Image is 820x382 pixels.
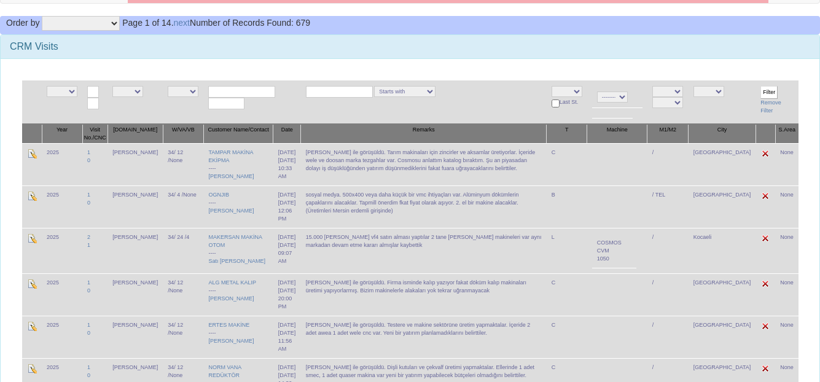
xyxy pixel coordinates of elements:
td: [PERSON_NAME] ile görüşüldü. Firma isminde kalıp yazıyor fakat döküm kalıp makinaları üretimi yap... [301,273,547,316]
a: 1 [87,279,90,286]
td: [PERSON_NAME] ile görüşüldü. Tarım makinaları için zincirler ve aksamlar üretiyorlar. İçeride wel... [301,143,547,185]
td: [DATE] [273,273,301,316]
a: ERTES MAKİNE [208,322,249,328]
img: Edit [27,233,37,243]
input: Filter [760,86,778,99]
a: 0 [87,287,90,294]
td: ---- [203,143,273,185]
td: None [775,185,799,228]
td: C [547,143,587,185]
img: Edit [760,149,770,158]
a: 2 [87,234,90,240]
td: / [647,143,689,185]
a: MAKERSAN MAKİNA OTOM [208,234,262,248]
td: [PERSON_NAME] ile görüşüldü. Testere ve makine sektörüne üretim yapmaktalar. İçeride 2 adet awea ... [301,316,547,358]
th: Remarks [301,124,547,144]
td: [PERSON_NAME] [107,273,163,316]
td: [DATE] [273,143,301,185]
td: ---- [203,316,273,358]
a: 1 [87,192,90,198]
td: 2025 [42,185,82,228]
div: [DATE] 11:56 AM [278,329,296,353]
td: Kocaeli [689,228,756,273]
img: Edit [27,191,37,201]
td: / [647,273,689,316]
div: [DATE] 10:33 AM [278,157,296,181]
div: [DATE] 20:00 PM [278,287,296,311]
th: Year [42,124,82,144]
td: [PERSON_NAME] [107,228,163,273]
td: 34/ 4 /None [163,185,203,228]
span: Number of Records Found: 679 [122,18,310,28]
div: [DATE] 12:06 PM [278,199,296,223]
a: 0 [87,372,90,378]
td: Last St. [547,80,587,124]
a: [PERSON_NAME] [208,338,254,344]
img: Edit [760,279,770,289]
td: [GEOGRAPHIC_DATA] [689,185,756,228]
a: OGNJIB [208,192,229,198]
td: [PERSON_NAME] [107,316,163,358]
h3: CRM Visits [10,41,810,52]
td: [GEOGRAPHIC_DATA] [689,143,756,185]
td: sosyal medya. 500x400 veya daha küçük bir vmc ihtiyaçları var. Alüminyum dökümlerin çapaklarını a... [301,185,547,228]
th: Customer Name/Contact [203,124,273,144]
img: Edit [27,279,37,289]
a: next [174,18,190,28]
a: TAMPAR MAKİNA EKİPMA [208,149,253,163]
th: S.Area [775,124,799,144]
td: 34/ 12 /None [163,273,203,316]
a: 1 [87,242,90,248]
td: 34/ 12 /None [163,316,203,358]
img: Edit [760,364,770,373]
td: 34/ 24 /4 [163,228,203,273]
a: [PERSON_NAME] [208,295,254,302]
td: / TEL [647,185,689,228]
a: Satı [PERSON_NAME] [208,258,265,264]
td: [PERSON_NAME] [107,143,163,185]
a: 1 [87,322,90,328]
td: 34/ 12 /None [163,143,203,185]
td: [GEOGRAPHIC_DATA] [689,316,756,358]
td: B [547,185,587,228]
a: 1 [87,364,90,370]
a: [PERSON_NAME] [208,173,254,179]
td: 2025 [42,316,82,358]
td: C [547,273,587,316]
img: Edit [27,364,37,373]
td: COSMOS CVM 1050 [592,233,627,268]
td: [DATE] [273,185,301,228]
td: [PERSON_NAME] [107,185,163,228]
img: Edit [760,233,770,243]
td: / [647,228,689,273]
td: 2025 [42,273,82,316]
th: T [547,124,587,144]
div: [DATE] 09:07 AM [278,241,296,265]
a: 0 [87,330,90,336]
img: Edit [760,321,770,331]
td: 15.000 [PERSON_NAME] vf4 satın alması yaptılar 2 tane [PERSON_NAME] makineleri var aynı markadan ... [301,228,547,273]
th: M1/M2 [647,124,689,144]
img: Edit [27,149,37,158]
td: / [647,316,689,358]
td: [DATE] [273,316,301,358]
td: None [775,228,799,273]
td: [GEOGRAPHIC_DATA] [689,273,756,316]
a: Remove Filter [760,99,781,114]
th: W/VA/VB [163,124,203,144]
td: C [547,316,587,358]
td: L [547,228,587,273]
a: 0 [87,157,90,163]
td: None [775,143,799,185]
th: Machine [587,124,647,144]
td: None [775,273,799,316]
a: 1 [87,149,90,155]
img: Edit [27,321,37,331]
td: ---- [203,273,273,316]
td: 2025 [42,143,82,185]
th: Visit No./CNC [82,124,107,144]
td: [DATE] [273,228,301,273]
td: ---- [203,185,273,228]
span: Page 1 of 14. [122,18,173,28]
td: None [775,316,799,358]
